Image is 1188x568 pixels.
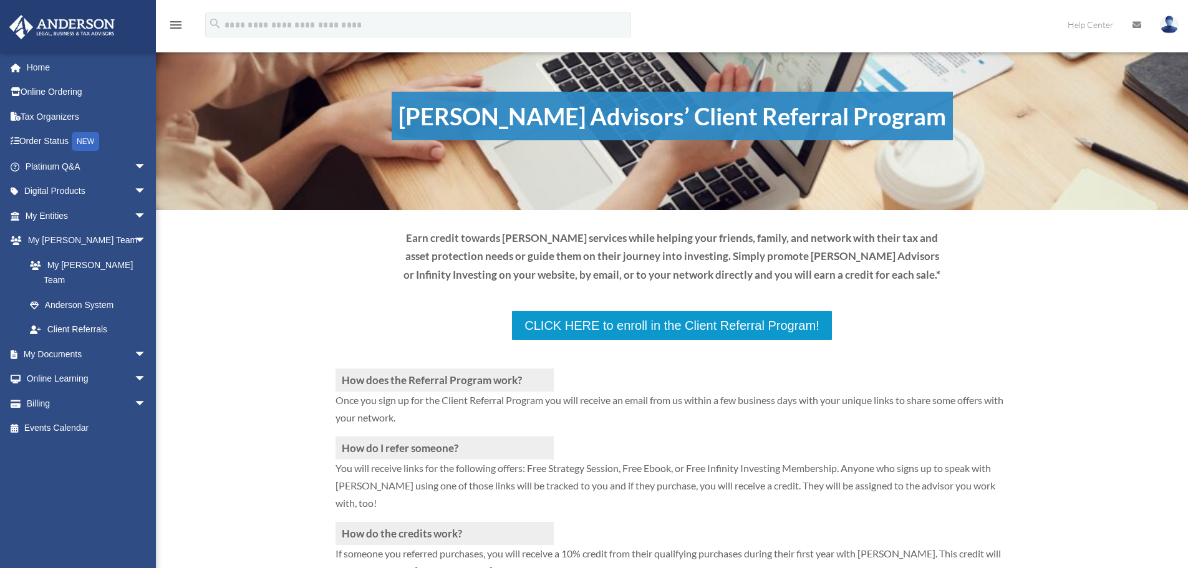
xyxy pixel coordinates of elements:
i: menu [168,17,183,32]
span: arrow_drop_down [134,391,159,416]
a: CLICK HERE to enroll in the Client Referral Program! [511,310,833,341]
span: arrow_drop_down [134,154,159,180]
img: Anderson Advisors Platinum Portal [6,15,118,39]
a: Digital Productsarrow_drop_down [9,179,165,204]
span: arrow_drop_down [134,179,159,205]
a: My Documentsarrow_drop_down [9,342,165,367]
p: You will receive links for the following offers: Free Strategy Session, Free Ebook, or Free Infin... [336,460,1009,522]
a: Billingarrow_drop_down [9,391,165,416]
a: My [PERSON_NAME] Teamarrow_drop_down [9,228,165,253]
a: My Entitiesarrow_drop_down [9,203,165,228]
h3: How do the credits work? [336,522,554,545]
p: Once you sign up for the Client Referral Program you will receive an email from us within a few b... [336,392,1009,436]
a: Client Referrals [17,317,159,342]
div: NEW [72,132,99,151]
h3: How does the Referral Program work? [336,368,554,392]
i: search [208,17,222,31]
a: Platinum Q&Aarrow_drop_down [9,154,165,179]
a: Online Learningarrow_drop_down [9,367,165,392]
a: Tax Organizers [9,104,165,129]
span: arrow_drop_down [134,342,159,367]
a: Online Ordering [9,80,165,105]
h1: [PERSON_NAME] Advisors’ Client Referral Program [392,92,953,140]
p: Earn credit towards [PERSON_NAME] services while helping your friends, family, and network with t... [403,229,942,284]
img: User Pic [1160,16,1179,34]
a: My [PERSON_NAME] Team [17,253,165,292]
span: arrow_drop_down [134,203,159,229]
span: arrow_drop_down [134,228,159,254]
h3: How do I refer someone? [336,436,554,460]
a: menu [168,22,183,32]
a: Order StatusNEW [9,129,165,155]
a: Events Calendar [9,416,165,441]
a: Anderson System [17,292,165,317]
a: Home [9,55,165,80]
span: arrow_drop_down [134,367,159,392]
